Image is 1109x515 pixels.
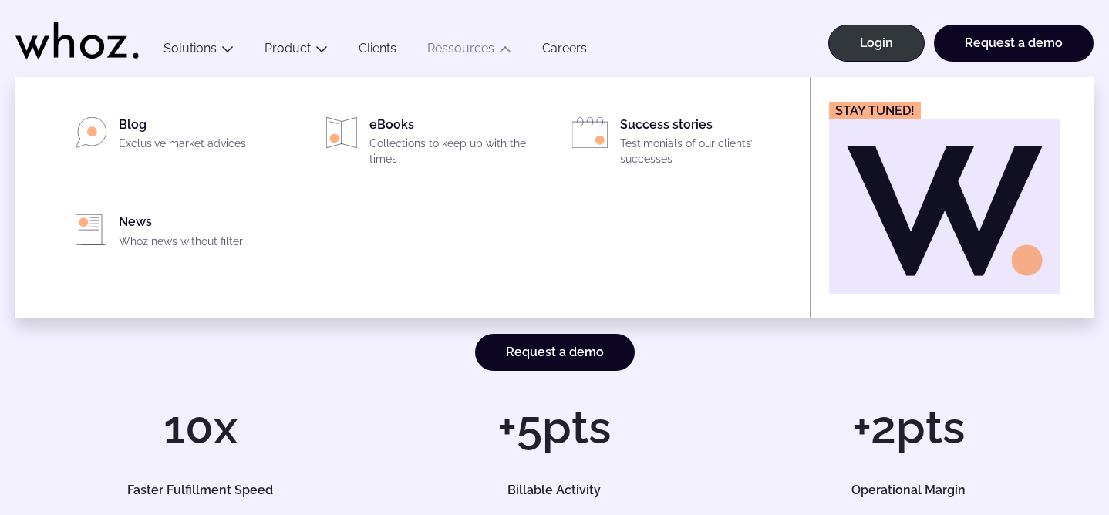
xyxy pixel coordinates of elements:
[58,214,290,254] a: NewsWhoz news without filter
[119,136,290,152] p: Exclusive market advices
[76,117,106,148] img: PICTO_BLOG.svg
[119,117,290,157] div: Blog
[527,41,602,62] a: Careers
[265,41,311,56] a: Product
[58,117,290,157] a: BlogExclusive market advices
[620,136,791,167] p: Testimonials of our clients’ successes
[934,25,1094,62] a: Request a demo
[76,214,106,245] img: PICTO_PRESSE-ET-ACTUALITE-1.svg
[559,117,791,173] a: Success storiesTestimonials of our clients’ successes
[119,214,290,254] div: News
[740,404,1078,450] h1: +2pts
[48,484,352,496] h5: Faster Fulfillment Speed
[829,102,921,119] figcaption: Stay tuned!
[620,117,791,173] div: Success stories
[369,117,541,173] div: eBooks
[31,404,369,450] h1: 10x
[385,404,723,450] h1: +5pts
[148,41,249,62] button: Solutions
[326,117,357,148] img: PICTO_LIVRES.svg
[475,334,635,371] a: Request a demo
[308,117,541,173] a: eBooksCollections to keep up with the times
[427,41,494,56] a: Ressources
[829,102,1060,294] a: Stay tuned!
[757,484,1061,496] h5: Operational Margin
[119,234,290,250] p: Whoz news without filter
[572,117,608,148] img: PICTO_EVENEMENTS.svg
[249,41,343,62] button: Product
[369,136,541,167] p: Collections to keep up with the times
[343,41,412,62] a: Clients
[828,25,925,62] a: Login
[402,484,706,496] h5: Billable Activity
[412,41,527,62] button: Ressources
